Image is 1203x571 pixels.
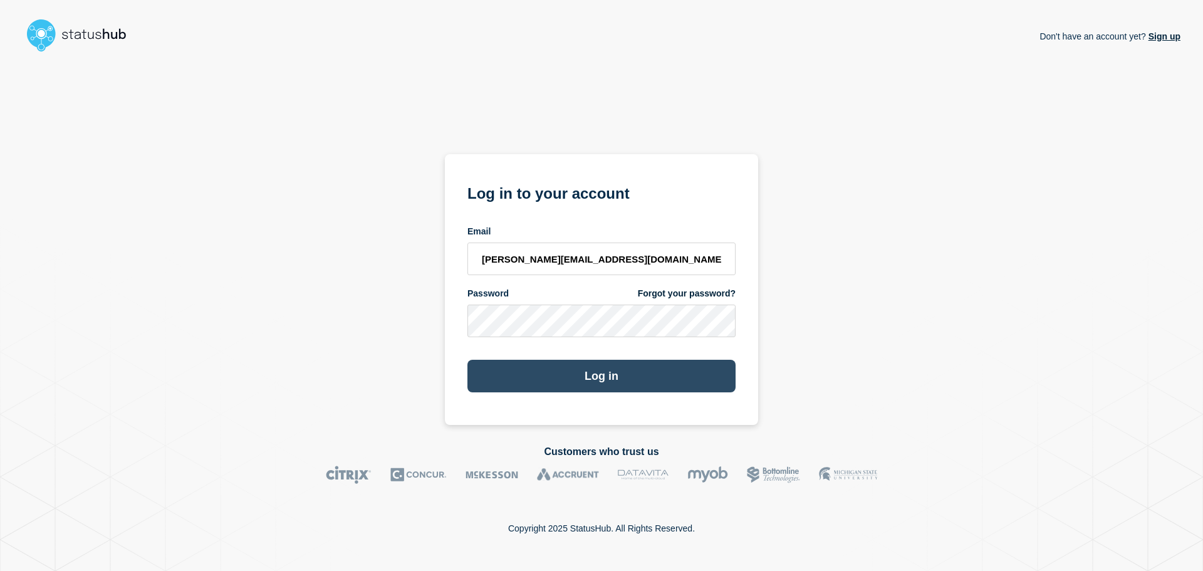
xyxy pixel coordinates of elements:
span: Email [467,226,491,238]
img: MSU logo [819,466,877,484]
img: Concur logo [390,466,447,484]
img: StatusHub logo [23,15,142,55]
a: Forgot your password? [638,288,736,300]
img: Accruent logo [537,466,599,484]
input: email input [467,243,736,275]
img: DataVita logo [618,466,669,484]
img: Bottomline logo [747,466,800,484]
span: Password [467,288,509,300]
h2: Customers who trust us [23,446,1180,458]
h1: Log in to your account [467,181,736,204]
p: Copyright 2025 StatusHub. All Rights Reserved. [508,523,695,533]
img: Citrix logo [326,466,372,484]
a: Sign up [1146,31,1180,41]
img: myob logo [687,466,728,484]
img: McKesson logo [466,466,518,484]
input: password input [467,305,736,337]
button: Log in [467,360,736,392]
p: Don't have an account yet? [1039,21,1180,51]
